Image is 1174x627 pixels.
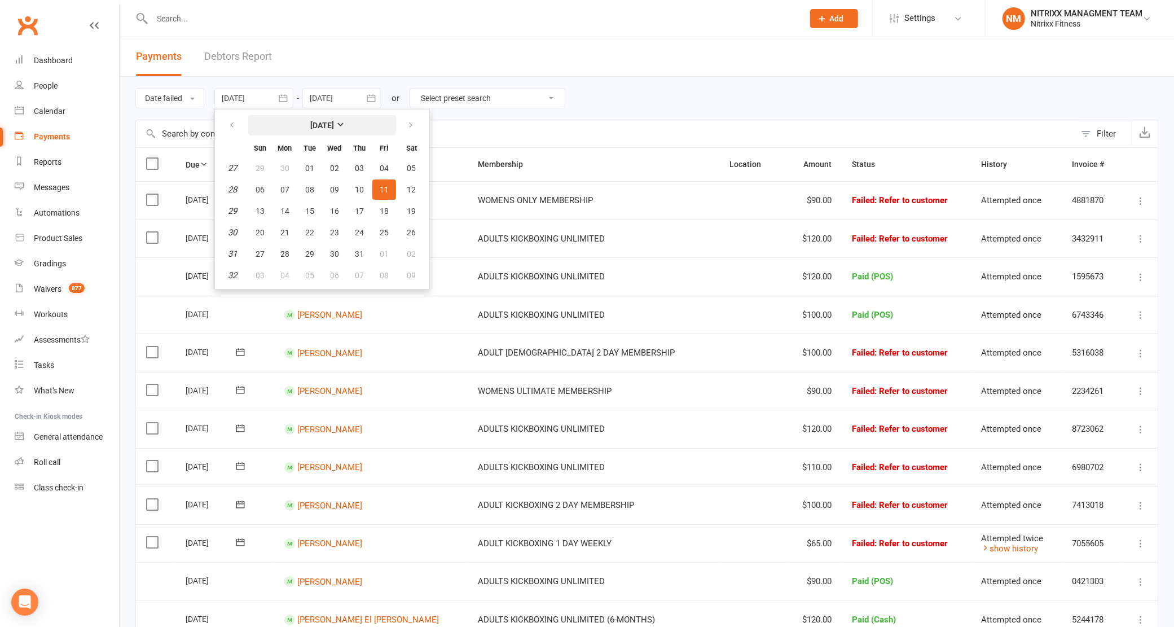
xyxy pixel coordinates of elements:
[34,259,66,268] div: Gradings
[297,424,362,434] a: [PERSON_NAME]
[149,11,796,27] input: Search...
[305,164,314,173] span: 01
[852,348,948,358] span: Failed
[852,615,896,625] span: Paid (Cash)
[852,234,948,244] span: Failed
[186,343,238,361] div: [DATE]
[355,228,364,237] span: 24
[135,88,204,108] button: Date failed
[323,222,346,243] button: 23
[406,144,417,152] small: Saturday
[15,424,119,450] a: General attendance kiosk mode
[248,179,272,200] button: 06
[1002,7,1025,30] div: NM
[11,589,38,616] div: Open Intercom Messenger
[323,179,346,200] button: 09
[1062,148,1120,181] th: Invoice #
[372,179,396,200] button: 11
[478,195,593,205] span: WOMENS ONLY MEMBERSHIP
[186,572,238,589] div: [DATE]
[407,249,416,258] span: 02
[407,164,416,173] span: 05
[1075,120,1131,147] button: Filter
[297,348,362,358] a: [PERSON_NAME]
[297,310,362,320] a: [PERSON_NAME]
[273,244,297,264] button: 28
[297,500,362,510] a: [PERSON_NAME]
[34,432,103,441] div: General attendance
[136,50,182,62] span: Payments
[34,208,80,217] div: Automations
[256,271,265,280] span: 03
[34,310,68,319] div: Workouts
[981,195,1041,205] span: Attempted once
[186,229,238,247] div: [DATE]
[1062,220,1120,258] td: 3432911
[298,222,322,243] button: 22
[1031,8,1142,19] div: NITRIXX MANAGMENT TEAM
[280,185,289,194] span: 07
[34,81,58,90] div: People
[14,11,42,40] a: Clubworx
[478,576,605,586] span: ADULTS KICKBOXING UNLIMITED
[1062,410,1120,448] td: 8723062
[305,271,314,280] span: 05
[34,157,61,166] div: Reports
[355,249,364,258] span: 31
[1062,562,1120,600] td: 0421303
[407,271,416,280] span: 09
[852,271,894,282] span: Paid (POS)
[15,175,119,200] a: Messages
[273,222,297,243] button: 21
[372,158,396,178] button: 04
[305,207,314,216] span: 15
[273,158,297,178] button: 30
[353,144,366,152] small: Thursday
[478,234,605,244] span: ADULTS KICKBOXING UNLIMITED
[34,335,90,344] div: Assessments
[186,305,238,323] div: [DATE]
[1062,448,1120,486] td: 6980702
[15,251,119,277] a: Gradings
[380,185,389,194] span: 11
[875,424,948,434] span: : Refer to customer
[204,37,272,76] a: Debtors Report
[981,533,1043,543] span: Attempted twice
[248,222,272,243] button: 20
[330,249,339,258] span: 30
[875,348,948,358] span: : Refer to customer
[787,448,842,486] td: $110.00
[875,195,948,205] span: : Refer to customer
[15,48,119,73] a: Dashboard
[787,148,842,181] th: Amount
[478,615,655,625] span: ADULTS KICKBOXING UNLIMITED (6-MONTHS)
[348,201,371,221] button: 17
[15,302,119,327] a: Workouts
[34,361,54,370] div: Tasks
[787,524,842,563] td: $65.00
[330,164,339,173] span: 02
[15,353,119,378] a: Tasks
[280,207,289,216] span: 14
[720,148,788,181] th: Location
[330,228,339,237] span: 23
[186,458,238,475] div: [DATE]
[228,227,238,238] em: 30
[397,244,426,264] button: 02
[852,538,948,549] span: Failed
[323,265,346,286] button: 06
[323,244,346,264] button: 30
[34,56,73,65] div: Dashboard
[15,475,119,501] a: Class kiosk mode
[1031,19,1142,29] div: Nitrixx Fitness
[478,310,605,320] span: ADULTS KICKBOXING UNLIMITED
[305,185,314,194] span: 08
[348,222,371,243] button: 24
[392,91,399,105] div: or
[875,386,948,396] span: : Refer to customer
[256,207,265,216] span: 13
[852,500,948,510] span: Failed
[273,265,297,286] button: 04
[1062,296,1120,334] td: 6743346
[15,99,119,124] a: Calendar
